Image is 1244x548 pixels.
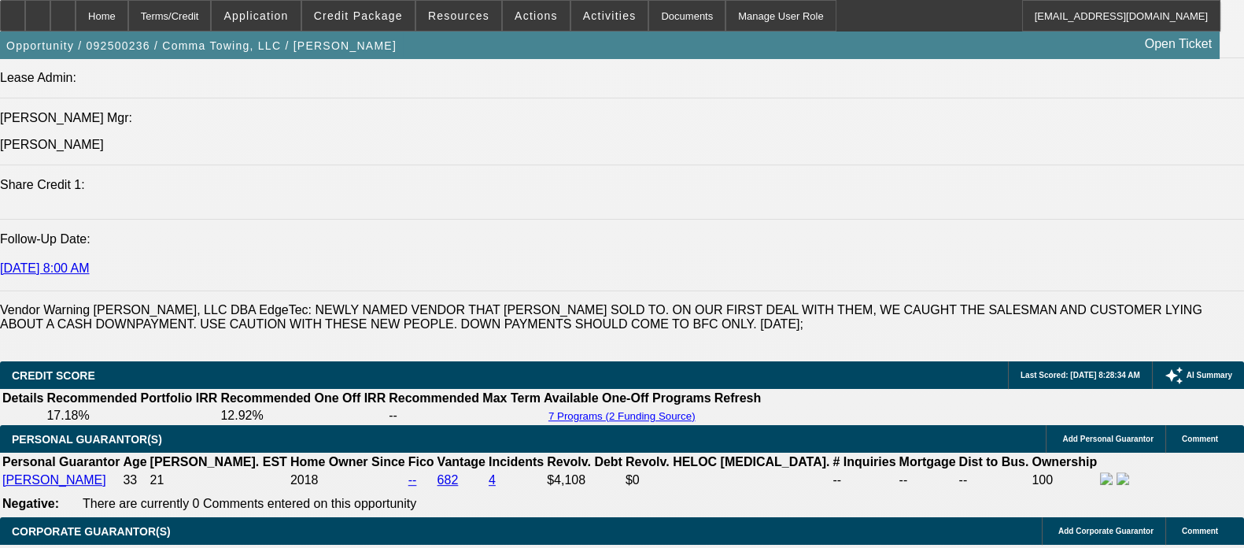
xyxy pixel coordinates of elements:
td: $4,108 [546,472,623,489]
b: Negative: [2,497,59,510]
img: facebook-icon.png [1100,472,1113,485]
td: -- [832,472,896,489]
b: Revolv. HELOC [MEDICAL_DATA]. [626,455,830,468]
span: Add Personal Guarantor [1062,435,1154,443]
span: Comment [1182,527,1218,535]
mat-icon: auto_awesome [1165,366,1183,385]
span: Opportunity / 092500236 / Comma Towing, LLC / [PERSON_NAME] [6,39,397,52]
span: 2018 [290,473,319,487]
td: 100 [1031,472,1098,489]
span: There are currently 0 Comments entered on this opportunity [83,497,416,510]
button: Resources [416,1,501,31]
td: -- [958,472,1030,489]
td: -- [388,408,541,424]
th: Refresh [714,391,762,406]
button: Application [212,1,300,31]
b: Home Owner Since [290,455,405,468]
b: Fico [408,455,434,468]
b: Mortgage [899,455,956,468]
a: -- [408,473,417,487]
td: -- [899,472,957,489]
button: Actions [503,1,570,31]
b: Vantage [437,455,485,468]
td: 12.92% [220,408,386,424]
th: Details [2,391,44,406]
th: Recommended Max Term [388,391,541,406]
span: Actions [515,9,558,22]
a: 4 [489,473,496,487]
b: Dist to Bus. [959,455,1029,468]
th: Available One-Off Programs [543,391,712,406]
td: $0 [625,472,831,489]
td: 17.18% [46,408,218,424]
th: Recommended Portfolio IRR [46,391,218,406]
b: # Inquiries [832,455,895,468]
a: [PERSON_NAME] [2,473,106,487]
td: 33 [122,472,147,489]
span: Credit Package [314,9,403,22]
span: Add Corporate Guarantor [1058,527,1154,535]
b: Age [123,455,146,468]
span: Resources [428,9,489,22]
img: linkedin-icon.png [1117,472,1129,485]
span: CREDIT SCORE [12,369,95,382]
b: Incidents [489,455,544,468]
button: Credit Package [302,1,415,31]
b: Personal Guarantor [2,455,120,468]
td: 21 [150,472,288,489]
th: Recommended One Off IRR [220,391,386,406]
a: Open Ticket [1139,31,1218,57]
span: PERSONAL GUARANTOR(S) [12,433,162,446]
span: Application [223,9,288,22]
b: Revolv. Debt [547,455,622,468]
b: [PERSON_NAME]. EST [150,455,287,468]
span: Comment [1182,435,1218,443]
span: AI Summary [1187,371,1232,380]
span: Activities [583,9,637,22]
button: Activities [571,1,648,31]
span: CORPORATE GUARANTOR(S) [12,525,171,538]
b: Ownership [1032,455,1097,468]
button: 7 Programs (2 Funding Source) [544,409,700,423]
a: 682 [437,473,459,487]
span: Last Scored: [DATE] 8:28:34 AM [1021,371,1140,380]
